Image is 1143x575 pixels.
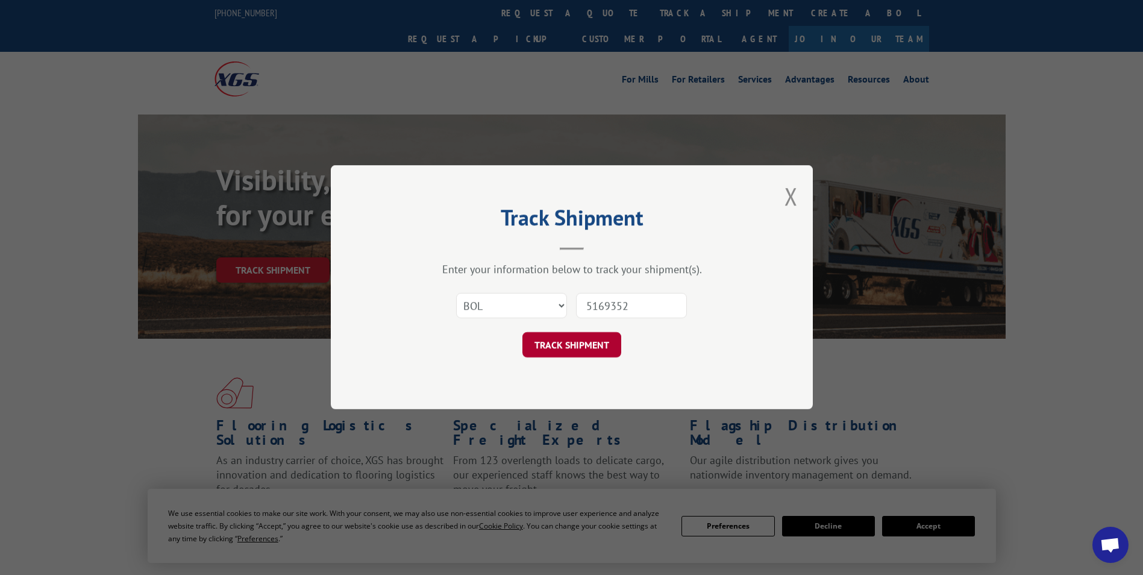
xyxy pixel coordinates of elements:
input: Number(s) [576,294,687,319]
a: Open chat [1092,527,1129,563]
button: Close modal [784,180,798,212]
div: Enter your information below to track your shipment(s). [391,263,753,277]
button: TRACK SHIPMENT [522,333,621,358]
h2: Track Shipment [391,209,753,232]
